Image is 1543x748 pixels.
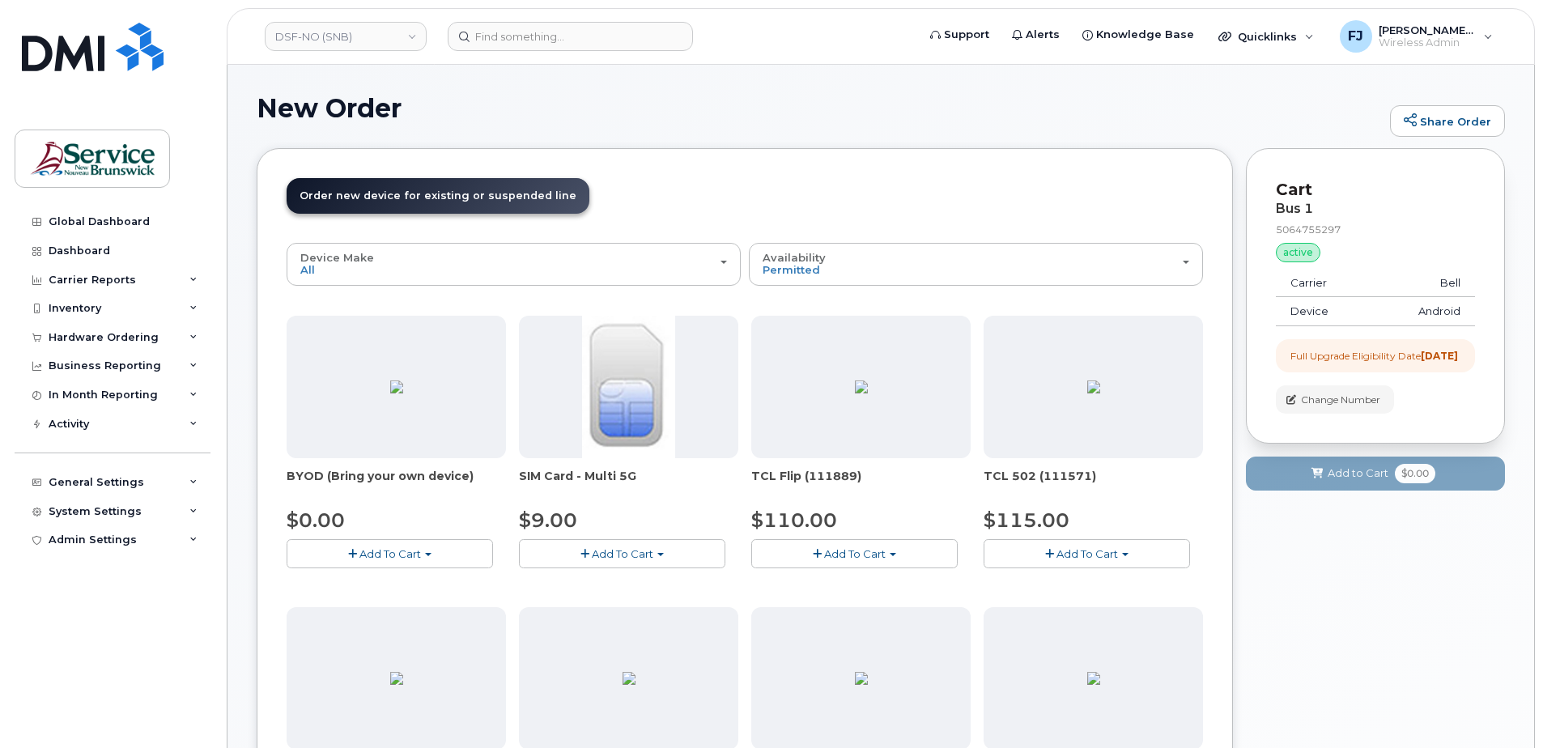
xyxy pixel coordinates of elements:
[751,539,958,567] button: Add To Cart
[1087,380,1100,393] img: E4E53BA5-3DF7-4680-8EB9-70555888CC38.png
[1276,269,1372,298] td: Carrier
[1276,297,1372,326] td: Device
[519,468,738,500] div: SIM Card - Multi 5G
[855,672,868,685] img: 9FB32A65-7F3B-4C75-88D7-110BE577F189.png
[824,547,886,560] span: Add To Cart
[287,508,345,532] span: $0.00
[1421,350,1458,362] strong: [DATE]
[359,547,421,560] span: Add To Cart
[1390,105,1505,138] a: Share Order
[300,189,576,202] span: Order new device for existing or suspended line
[763,263,820,276] span: Permitted
[1056,547,1118,560] span: Add To Cart
[300,263,315,276] span: All
[1395,464,1435,483] span: $0.00
[749,243,1203,285] button: Availability Permitted
[984,468,1203,500] div: TCL 502 (111571)
[287,539,493,567] button: Add To Cart
[1276,385,1394,414] button: Change Number
[984,508,1069,532] span: $115.00
[1276,202,1475,216] div: Bus 1
[763,251,826,264] span: Availability
[592,547,653,560] span: Add To Cart
[1290,349,1458,363] div: Full Upgrade Eligibility Date
[1087,672,1100,685] img: 79D338F0-FFFB-4B19-B7FF-DB34F512C68B.png
[1372,269,1475,298] td: Bell
[519,539,725,567] button: Add To Cart
[1372,297,1475,326] td: Android
[1276,243,1320,262] div: active
[623,672,635,685] img: 46CE78E4-2820-44E7-ADB1-CF1A10A422D2.png
[300,251,374,264] span: Device Make
[257,94,1382,122] h1: New Order
[751,508,837,532] span: $110.00
[287,243,741,285] button: Device Make All
[1276,178,1475,202] p: Cart
[751,468,971,500] div: TCL Flip (111889)
[1246,457,1505,490] button: Add to Cart $0.00
[1276,223,1475,236] div: 5064755297
[1328,465,1388,481] span: Add to Cart
[1301,393,1380,407] span: Change Number
[855,380,868,393] img: 4BBBA1A7-EEE1-4148-A36C-898E0DC10F5F.png
[390,380,403,393] img: C3F069DC-2144-4AFF-AB74-F0914564C2FE.jpg
[390,672,403,685] img: 99773A5F-56E1-4C48-BD91-467D906EAE62.png
[287,468,506,500] div: BYOD (Bring your own device)
[519,508,577,532] span: $9.00
[582,316,674,458] img: 00D627D4-43E9-49B7-A367-2C99342E128C.jpg
[984,539,1190,567] button: Add To Cart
